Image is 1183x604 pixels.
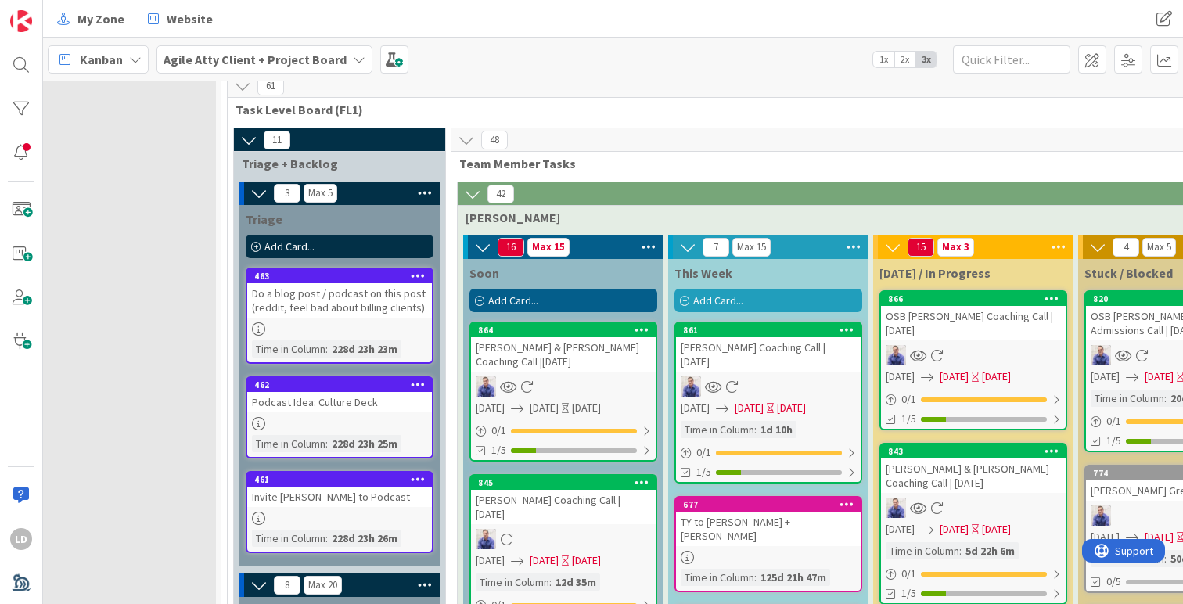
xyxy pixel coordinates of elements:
[487,185,514,203] span: 42
[549,573,552,591] span: :
[1145,529,1174,545] span: [DATE]
[959,542,962,559] span: :
[167,9,213,28] span: Website
[881,292,1066,340] div: 866OSB [PERSON_NAME] Coaching Call | [DATE]
[274,184,300,203] span: 3
[308,189,333,197] div: Max 5
[264,239,315,253] span: Add Card...
[10,528,32,550] div: LD
[683,499,861,510] div: 677
[915,52,937,67] span: 3x
[491,442,506,458] span: 1/5
[676,337,861,372] div: [PERSON_NAME] Coaching Call | [DATE]
[676,498,861,512] div: 677
[491,422,506,439] span: 0 / 1
[1091,390,1164,407] div: Time in Column
[757,569,830,586] div: 125d 21h 47m
[962,542,1019,559] div: 5d 22h 6m
[308,581,337,589] div: Max 20
[33,2,71,21] span: Support
[254,474,432,485] div: 461
[164,52,347,67] b: Agile Atty Client + Project Board
[681,421,754,438] div: Time in Column
[683,325,861,336] div: 861
[328,530,401,547] div: 228d 23h 26m
[10,572,32,594] img: avatar
[1106,413,1121,430] span: 0 / 1
[881,444,1066,493] div: 843[PERSON_NAME] & [PERSON_NAME] Coaching Call | [DATE]
[252,530,325,547] div: Time in Column
[252,340,325,358] div: Time in Column
[881,306,1066,340] div: OSB [PERSON_NAME] Coaching Call | [DATE]
[246,211,282,227] span: Triage
[1091,505,1111,526] img: JG
[942,243,969,251] div: Max 3
[681,400,710,416] span: [DATE]
[476,552,505,569] span: [DATE]
[886,521,915,537] span: [DATE]
[532,243,565,251] div: Max 15
[982,369,1011,385] div: [DATE]
[754,569,757,586] span: :
[881,345,1066,365] div: JG
[674,265,732,281] span: This Week
[552,573,600,591] div: 12d 35m
[777,400,806,416] div: [DATE]
[498,238,524,257] span: 16
[530,400,559,416] span: [DATE]
[77,9,124,28] span: My Zone
[886,542,959,559] div: Time in Column
[676,376,861,397] div: JG
[886,498,906,518] img: JG
[982,521,1011,537] div: [DATE]
[471,337,656,372] div: [PERSON_NAME] & [PERSON_NAME] Coaching Call |[DATE]
[1084,265,1173,281] span: Stuck / Blocked
[1145,369,1174,385] span: [DATE]
[1106,433,1121,449] span: 1/5
[325,530,328,547] span: :
[1147,243,1171,251] div: Max 5
[138,5,222,33] a: Website
[471,529,656,549] div: JG
[737,243,766,251] div: Max 15
[488,293,538,307] span: Add Card...
[888,446,1066,457] div: 843
[873,52,894,67] span: 1x
[676,512,861,546] div: TY to [PERSON_NAME] + [PERSON_NAME]
[908,238,934,257] span: 15
[478,477,656,488] div: 845
[1091,369,1120,385] span: [DATE]
[901,391,916,408] span: 0 / 1
[247,269,432,318] div: 463Do a blog post / podcast on this post (reddit, feel bad about billing clients)
[325,435,328,452] span: :
[681,569,754,586] div: Time in Column
[481,131,508,149] span: 48
[328,435,401,452] div: 228d 23h 25m
[247,283,432,318] div: Do a blog post / podcast on this post (reddit, feel bad about billing clients)
[881,390,1066,409] div: 0/1
[703,238,729,257] span: 7
[696,444,711,461] span: 0 / 1
[1091,345,1111,365] img: JG
[901,411,916,427] span: 1/5
[80,50,123,69] span: Kanban
[476,400,505,416] span: [DATE]
[1164,550,1167,567] span: :
[471,476,656,490] div: 845
[676,443,861,462] div: 0/1
[1164,390,1167,407] span: :
[693,293,743,307] span: Add Card...
[274,576,300,595] span: 8
[735,400,764,416] span: [DATE]
[894,52,915,67] span: 2x
[572,552,601,569] div: [DATE]
[1106,573,1121,590] span: 0/5
[254,271,432,282] div: 463
[1091,529,1120,545] span: [DATE]
[471,323,656,337] div: 864
[881,564,1066,584] div: 0/1
[247,473,432,487] div: 461
[881,444,1066,458] div: 843
[328,340,401,358] div: 228d 23h 23m
[940,521,969,537] span: [DATE]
